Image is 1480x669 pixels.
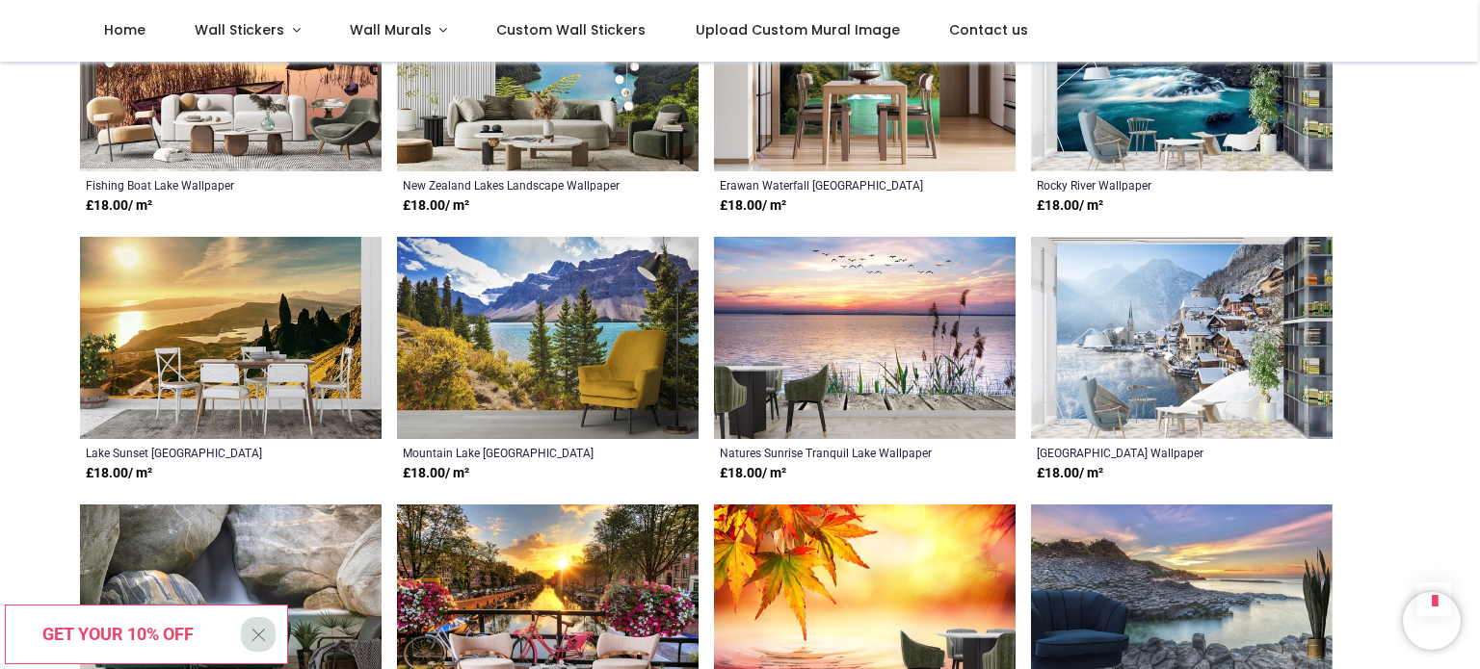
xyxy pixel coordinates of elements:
[1037,177,1269,193] a: Rocky River Wallpaper
[496,20,646,39] span: Custom Wall Stickers
[1403,592,1461,650] iframe: Brevo live chat
[720,464,786,483] strong: £ 18.00 / m²
[720,196,786,216] strong: £ 18.00 / m²
[949,20,1028,39] span: Contact us
[403,445,635,460] a: Mountain Lake [GEOGRAPHIC_DATA] Landscape Wallpaper
[86,464,152,483] strong: £ 18.00 / m²
[195,20,284,39] span: Wall Stickers
[403,464,469,483] strong: £ 18.00 / m²
[403,177,635,193] a: New Zealand Lakes Landscape Wallpaper
[86,445,318,460] a: Lake Sunset [GEOGRAPHIC_DATA] Landscape Wallpaper
[1037,445,1269,460] a: [GEOGRAPHIC_DATA] Wallpaper
[80,237,382,439] img: Lake Sunset Scotland Landscape Wall Mural Wallpaper
[1037,196,1103,216] strong: £ 18.00 / m²
[350,20,432,39] span: Wall Murals
[714,237,1016,439] img: Natures Sunrise Tranquil Lake Wall Mural Wallpaper
[86,196,152,216] strong: £ 18.00 / m²
[696,20,900,39] span: Upload Custom Mural Image
[86,177,318,193] a: Fishing Boat Lake Wallpaper
[1031,237,1333,439] img: White Winter Village Mountain Lake Wall Mural Wallpaper
[1037,464,1103,483] strong: £ 18.00 / m²
[720,445,952,460] a: Natures Sunrise Tranquil Lake Wallpaper
[403,196,469,216] strong: £ 18.00 / m²
[104,20,145,39] span: Home
[720,177,952,193] a: Erawan Waterfall [GEOGRAPHIC_DATA] Wallpaper
[397,237,699,439] img: Mountain Lake Canada Landscape Wall Mural Wallpaper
